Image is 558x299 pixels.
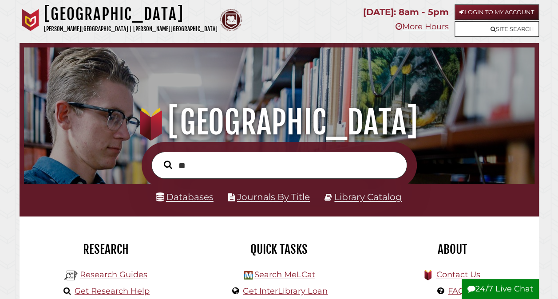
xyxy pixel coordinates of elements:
[75,286,150,296] a: Get Research Help
[455,4,539,20] a: Login to My Account
[436,270,480,279] a: Contact Us
[44,24,218,34] p: [PERSON_NAME][GEOGRAPHIC_DATA] | [PERSON_NAME][GEOGRAPHIC_DATA]
[334,192,402,202] a: Library Catalog
[237,192,310,202] a: Journals By Title
[156,192,214,202] a: Databases
[396,22,449,31] a: More Hours
[20,9,42,31] img: Calvin University
[199,242,359,257] h2: Quick Tasks
[220,9,242,31] img: Calvin Theological Seminary
[44,4,218,24] h1: [GEOGRAPHIC_DATA]
[243,286,328,296] a: Get InterLibrary Loan
[448,286,469,296] a: FAQs
[80,270,147,279] a: Research Guides
[455,21,539,37] a: Site Search
[363,4,449,20] p: [DATE]: 8am - 5pm
[64,269,78,282] img: Hekman Library Logo
[26,242,186,257] h2: Research
[254,270,315,279] a: Search MeLCat
[372,242,532,257] h2: About
[32,103,526,142] h1: [GEOGRAPHIC_DATA]
[244,271,253,279] img: Hekman Library Logo
[159,158,177,171] button: Search
[164,160,172,169] i: Search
